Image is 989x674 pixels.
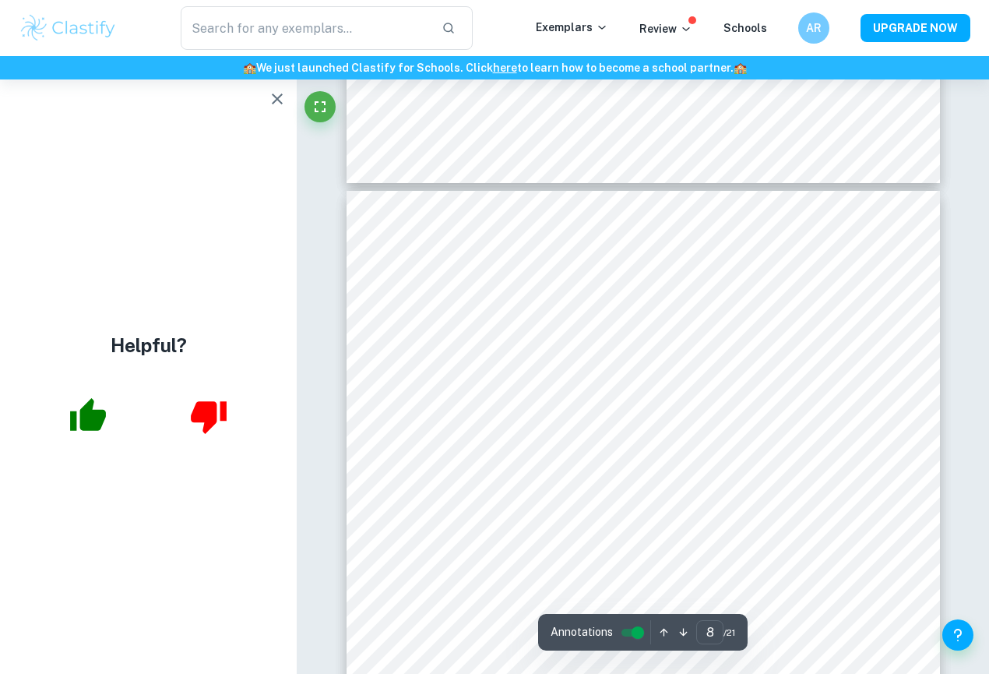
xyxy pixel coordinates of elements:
[805,19,823,37] h6: AR
[942,619,973,651] button: Help and Feedback
[723,626,735,640] span: / 21
[861,14,970,42] button: UPGRADE NOW
[243,62,256,74] span: 🏫
[304,91,336,122] button: Fullscreen
[798,12,829,44] button: AR
[111,331,187,359] h4: Helpful?
[536,19,608,36] p: Exemplars
[3,59,986,76] h6: We just launched Clastify for Schools. Click to learn how to become a school partner.
[639,20,692,37] p: Review
[734,62,747,74] span: 🏫
[551,624,613,640] span: Annotations
[19,12,118,44] img: Clastify logo
[493,62,517,74] a: here
[723,22,767,34] a: Schools
[181,6,430,50] input: Search for any exemplars...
